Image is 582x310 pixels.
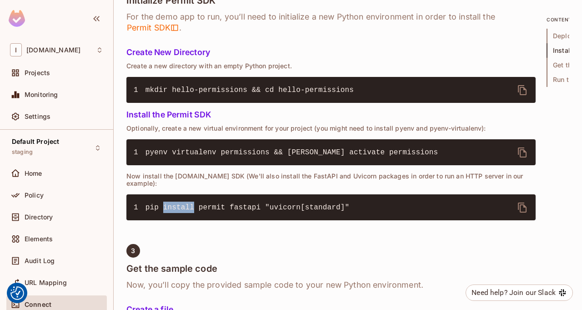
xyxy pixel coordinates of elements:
span: Permit SDK [126,22,179,33]
span: pyenv virtualenv permissions && [PERSON_NAME] activate permissions [145,148,438,157]
span: Workspace: inspectorio.com [26,46,80,54]
span: pip install permit fastapi "uvicorn[standard]" [145,203,350,212]
h5: Create New Directory [126,48,536,57]
button: delete [512,79,533,101]
h4: Get the sample code [126,263,536,274]
span: Directory [25,213,53,221]
span: 3 [131,247,135,254]
span: Projects [25,69,50,76]
span: 1 [134,85,145,96]
button: Consent Preferences [10,286,24,300]
p: Optionally, create a new virtual environment for your project (you might need to install pyenv an... [126,125,536,132]
p: Create a new directory with an empty Python project. [126,62,536,70]
p: Now install the [DOMAIN_NAME] SDK (We'll also install the FastAPI and Uvicorn packages in order t... [126,173,536,187]
span: Audit Log [25,257,55,264]
h6: For the demo app to run, you’ll need to initialize a new Python environment in order to install t... [126,11,536,33]
span: mkdir hello-permissions && cd hello-permissions [145,86,354,94]
span: Home [25,170,42,177]
span: 1 [134,147,145,158]
img: SReyMgAAAABJRU5ErkJggg== [9,10,25,27]
span: staging [12,148,33,156]
button: delete [512,142,533,163]
h5: Install the Permit SDK [126,110,536,119]
span: Monitoring [25,91,58,98]
span: Default Project [12,138,59,145]
span: Connect [25,301,51,308]
span: URL Mapping [25,279,67,286]
img: Revisit consent button [10,286,24,300]
span: Policy [25,192,44,199]
span: 1 [134,202,145,213]
span: Elements [25,235,53,243]
span: I [10,43,22,56]
p: content [547,16,569,23]
div: Need help? Join our Slack [472,287,556,298]
span: Settings [25,113,50,120]
button: delete [512,197,533,219]
h6: Now, you’ll copy the provided sample code to your new Python environment. [126,280,536,290]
